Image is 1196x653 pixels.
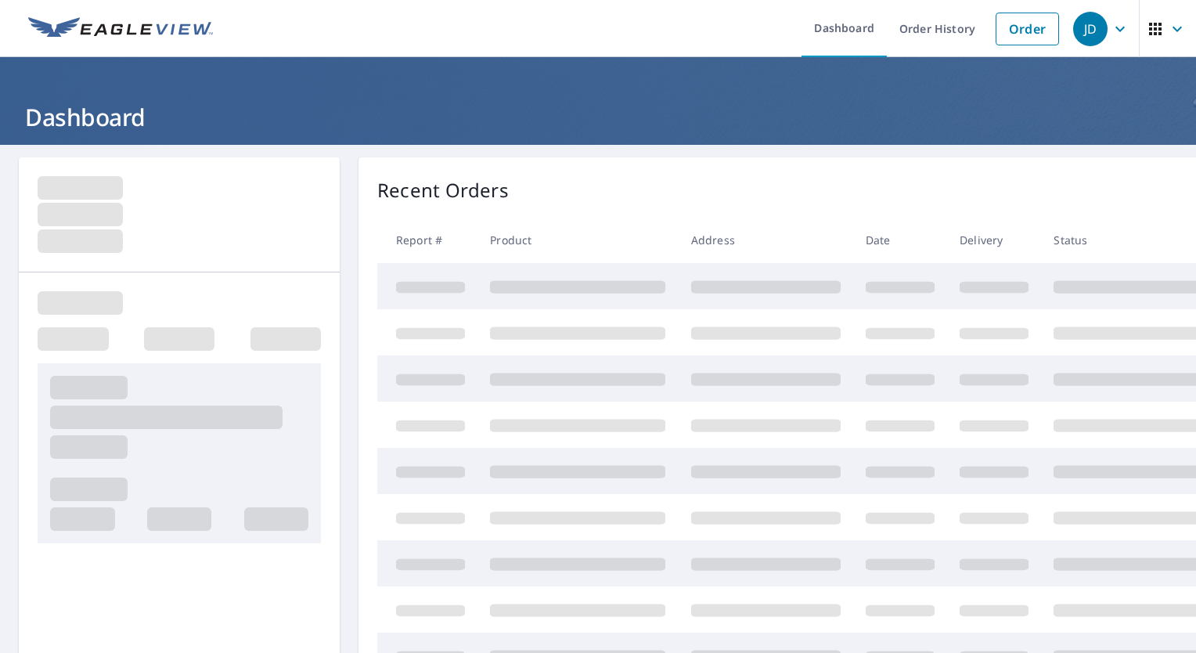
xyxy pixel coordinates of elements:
th: Address [679,217,853,263]
a: Order [996,13,1059,45]
th: Delivery [947,217,1041,263]
p: Recent Orders [377,176,509,204]
img: EV Logo [28,17,213,41]
th: Product [477,217,678,263]
th: Report # [377,217,477,263]
h1: Dashboard [19,101,1177,133]
div: JD [1073,12,1108,46]
th: Date [853,217,947,263]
